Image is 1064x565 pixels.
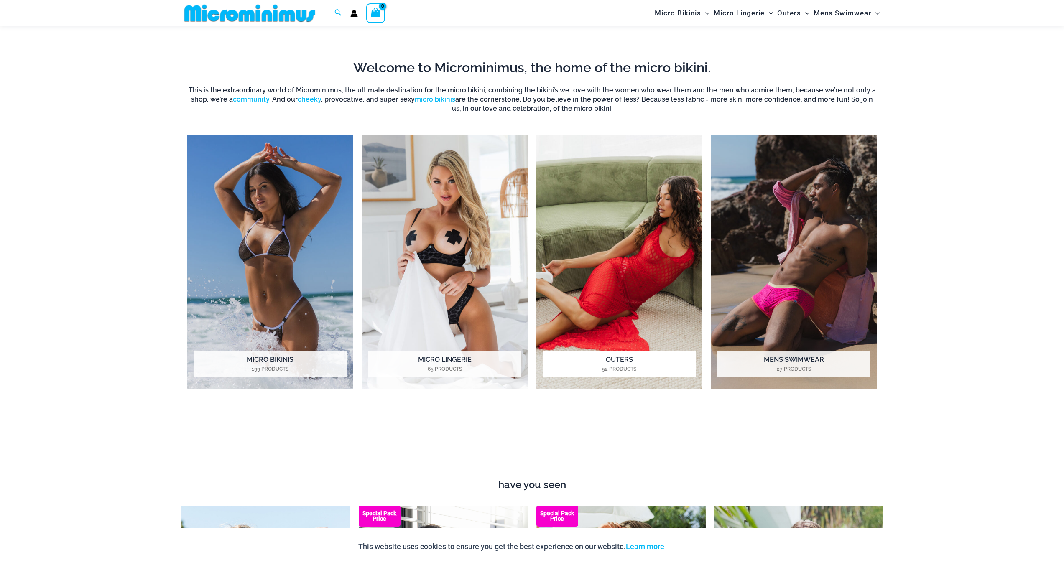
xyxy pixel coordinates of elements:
span: Micro Lingerie [714,3,765,24]
a: micro bikinis [415,95,455,103]
span: Micro Bikinis [655,3,701,24]
h2: Outers [543,351,696,377]
span: Mens Swimwear [814,3,871,24]
img: MM SHOP LOGO FLAT [181,4,319,23]
a: View Shopping Cart, empty [366,3,385,23]
h6: This is the extraordinary world of Microminimus, the ultimate destination for the micro bikini, c... [187,86,877,114]
a: cheeky [298,95,321,103]
a: Visit product category Micro Lingerie [362,135,528,390]
a: Learn more [626,542,664,551]
img: Outers [536,135,703,390]
span: Menu Toggle [801,3,809,24]
button: Accept [671,537,706,557]
mark: 27 Products [717,365,870,373]
a: Search icon link [334,8,342,18]
span: Menu Toggle [701,3,709,24]
nav: Site Navigation [651,1,883,25]
h2: Mens Swimwear [717,351,870,377]
iframe: TrustedSite Certified [187,412,877,474]
h2: Micro Lingerie [368,351,521,377]
a: Micro LingerieMenu ToggleMenu Toggle [712,3,775,24]
mark: 52 Products [543,365,696,373]
h4: have you seen [181,479,883,491]
b: Special Pack Price [359,511,401,522]
mark: 199 Products [194,365,347,373]
a: OutersMenu ToggleMenu Toggle [775,3,811,24]
a: Visit product category Micro Bikinis [187,135,354,390]
a: Micro BikinisMenu ToggleMenu Toggle [653,3,712,24]
span: Menu Toggle [871,3,880,24]
img: Micro Lingerie [362,135,528,390]
a: Mens SwimwearMenu ToggleMenu Toggle [811,3,882,24]
span: Outers [777,3,801,24]
p: This website uses cookies to ensure you get the best experience on our website. [358,540,664,553]
img: Micro Bikinis [187,135,354,390]
mark: 65 Products [368,365,521,373]
b: Special Pack Price [536,511,578,522]
a: Account icon link [350,10,358,17]
a: Visit product category Outers [536,135,703,390]
span: Menu Toggle [765,3,773,24]
img: Mens Swimwear [711,135,877,390]
a: community [233,95,269,103]
a: Visit product category Mens Swimwear [711,135,877,390]
h2: Welcome to Microminimus, the home of the micro bikini. [187,59,877,76]
h2: Micro Bikinis [194,351,347,377]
